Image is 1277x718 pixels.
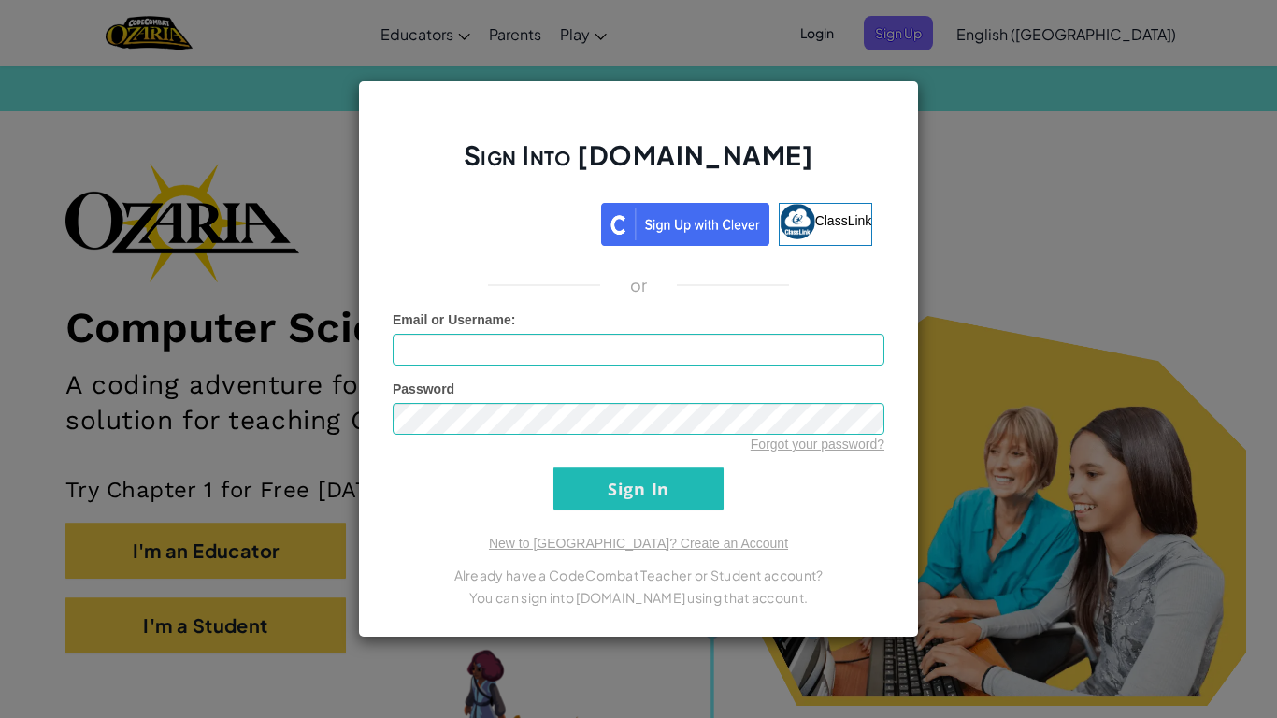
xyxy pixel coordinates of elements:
[393,586,884,609] p: You can sign into [DOMAIN_NAME] using that account.
[395,201,601,242] iframe: Sign in with Google Button
[393,312,511,327] span: Email or Username
[630,274,648,296] p: or
[393,564,884,586] p: Already have a CodeCombat Teacher or Student account?
[393,137,884,192] h2: Sign Into [DOMAIN_NAME]
[489,536,788,551] a: New to [GEOGRAPHIC_DATA]? Create an Account
[601,203,769,246] img: clever_sso_button@2x.png
[780,204,815,239] img: classlink-logo-small.png
[393,310,516,329] label: :
[553,467,724,510] input: Sign In
[751,437,884,452] a: Forgot your password?
[393,381,454,396] span: Password
[815,213,872,228] span: ClassLink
